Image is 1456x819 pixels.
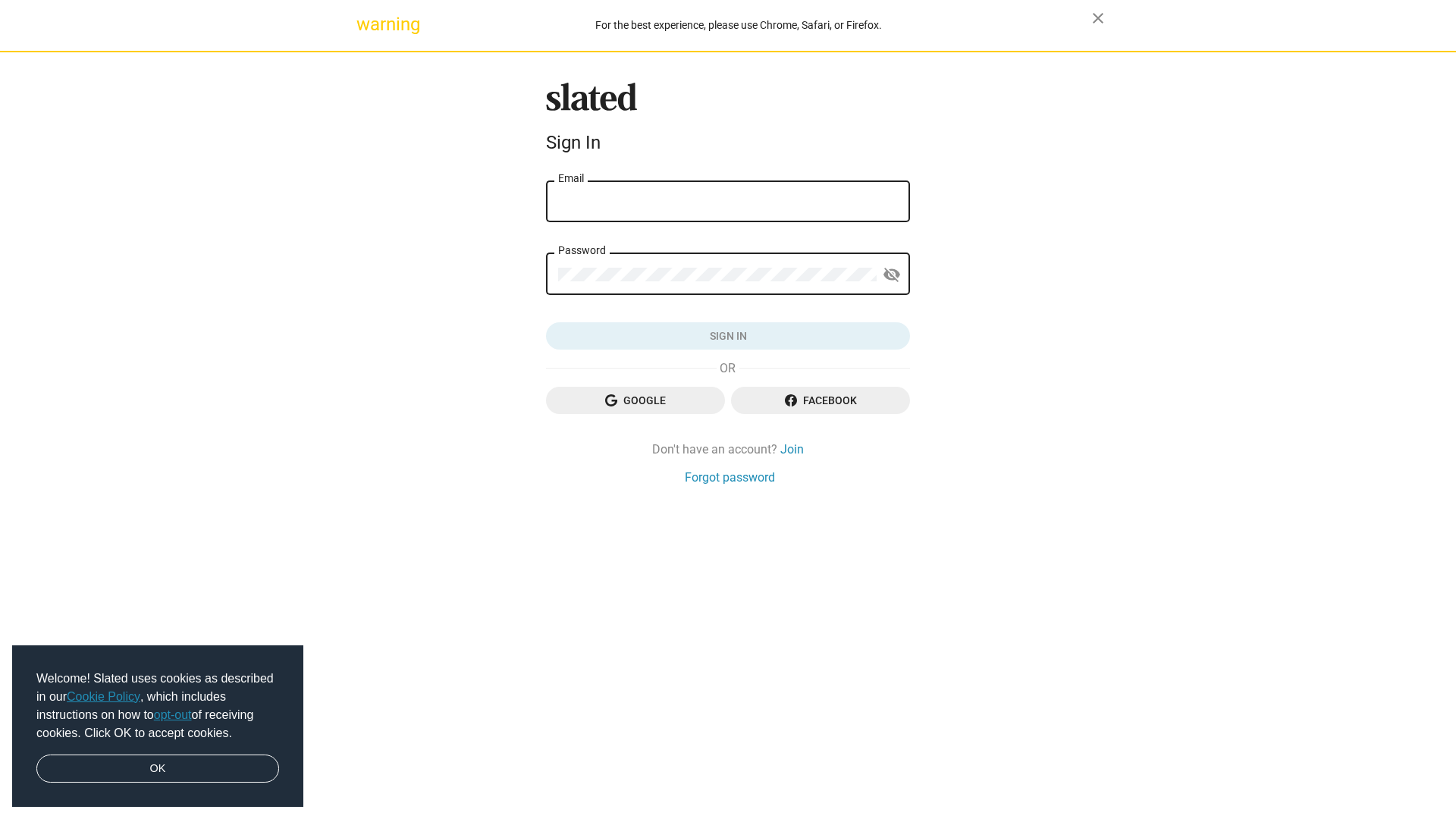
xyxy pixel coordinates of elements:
sl-branding: Sign In [546,83,910,160]
a: Join [780,441,804,457]
span: Welcome! Slated uses cookies as described in our , which includes instructions on how to of recei... [36,670,279,742]
button: Google [546,387,725,414]
div: Don't have an account? [546,441,910,457]
span: Google [558,387,713,414]
a: dismiss cookie message [36,755,279,783]
button: Facebook [731,387,910,414]
div: Sign In [546,132,910,153]
mat-icon: close [1089,9,1107,27]
div: For the best experience, please use Chrome, Safari, or Firefox. [385,15,1092,36]
a: Forgot password [685,469,775,485]
div: cookieconsent [12,645,303,808]
a: Cookie Policy [67,690,140,703]
a: opt-out [154,708,192,721]
span: Facebook [743,387,898,414]
button: Show password [877,260,907,290]
mat-icon: warning [356,15,375,33]
mat-icon: visibility_off [883,263,901,287]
